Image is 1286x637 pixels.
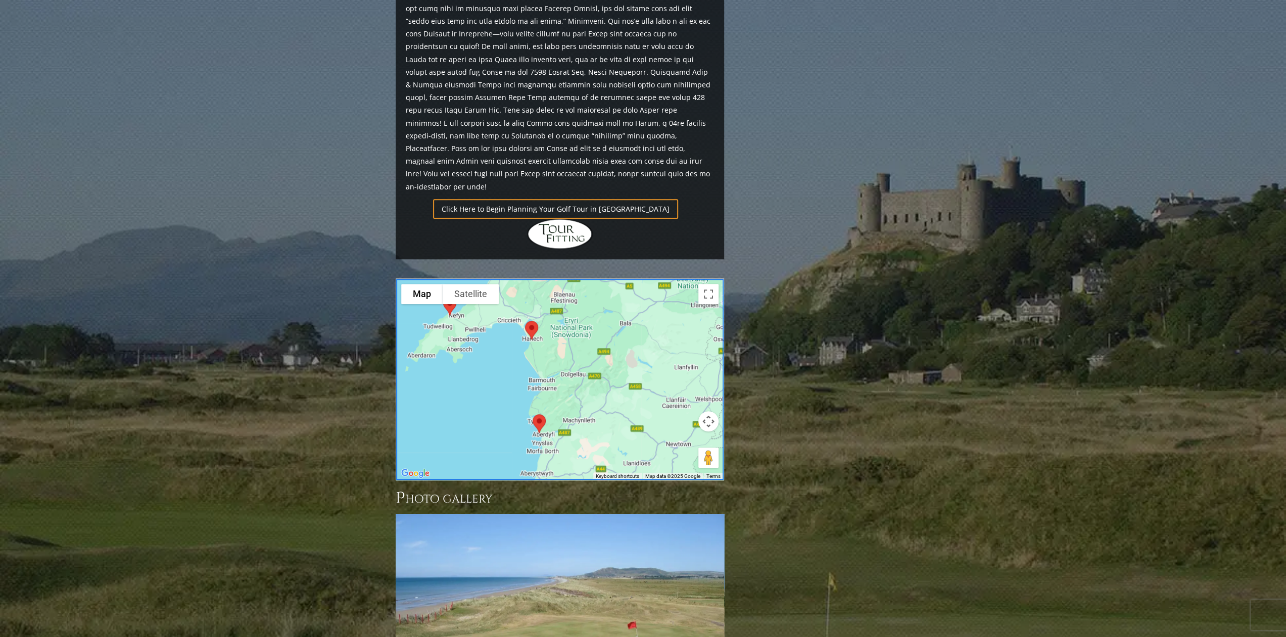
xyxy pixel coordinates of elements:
[527,219,593,249] img: Hidden Links
[698,411,719,431] button: Map camera controls
[596,473,639,480] button: Keyboard shortcuts
[698,448,719,468] button: Drag Pegman onto the map to open Street View
[396,488,724,508] h3: Photo Gallery
[443,284,499,304] button: Show satellite imagery
[645,473,700,479] span: Map data ©2025 Google
[706,473,721,479] a: Terms (opens in new tab)
[399,467,432,480] img: Google
[401,284,443,304] button: Show street map
[433,199,678,219] a: Click Here to Begin Planning Your Golf Tour in [GEOGRAPHIC_DATA]
[399,467,432,480] a: Open this area in Google Maps (opens a new window)
[698,284,719,304] button: Toggle fullscreen view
